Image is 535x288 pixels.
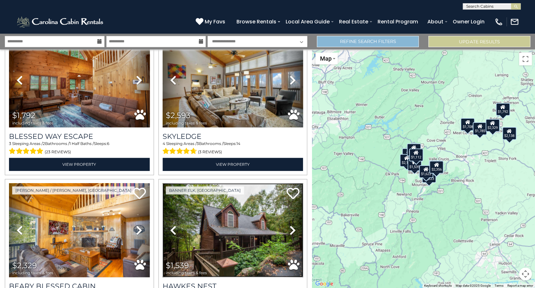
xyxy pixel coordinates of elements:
span: $2,329 [12,261,37,270]
button: Toggle fullscreen view [519,53,532,65]
a: Banner Elk, [GEOGRAPHIC_DATA] [166,186,244,194]
img: Google [314,280,335,288]
div: $2,329 [486,119,500,132]
div: $1,539 [407,158,422,171]
span: $1,539 [166,261,189,270]
span: 1 Half Baths / [69,141,94,146]
button: Keyboard shortcuts [424,284,452,288]
a: About [424,16,447,27]
a: Real Estate [336,16,371,27]
div: $1,708 [460,118,475,131]
div: Sleeping Areas / Bathrooms / Sleeps: [163,141,303,156]
img: phone-regular-white.png [494,17,503,26]
a: Report a map error [507,284,533,287]
a: Skyledge [163,132,303,141]
span: (23 reviews) [45,148,71,156]
a: Blessed Way Escape [9,132,150,141]
span: Map [320,55,331,62]
span: including taxes & fees [166,271,207,275]
span: including taxes & fees [12,121,53,125]
a: [PERSON_NAME] / [PERSON_NAME], [GEOGRAPHIC_DATA] [12,186,135,194]
span: 14 [236,141,240,146]
div: $1,622 [419,165,433,178]
img: thumbnail_163280629.jpeg [9,183,150,277]
a: Local Area Guide [282,16,333,27]
button: Map camera controls [519,267,532,280]
a: Terms (opens in new tab) [495,284,504,287]
div: $2,593 [407,143,421,156]
div: $1,792 [496,103,510,116]
img: thumbnail_163434006.jpeg [163,33,303,127]
span: 6 [107,141,109,146]
a: Add to favorites [133,187,146,201]
button: Update Results [428,36,530,47]
span: My Favs [205,18,225,26]
a: Refine Search Filters [317,36,419,47]
div: $2,177 [400,154,414,167]
img: thumbnail_163271008.jpeg [9,33,150,127]
img: White-1-2.png [16,15,105,28]
button: Change map style [315,53,338,64]
span: $2,593 [166,111,191,120]
div: $1,785 [473,122,487,135]
a: Rental Program [374,16,421,27]
span: 3 [197,141,199,146]
img: mail-regular-white.png [510,17,519,26]
a: Open this area in Google Maps (opens a new window) [314,280,335,288]
img: thumbnail_163269513.jpeg [163,183,303,277]
span: including taxes & fees [166,121,207,125]
span: $1,792 [12,111,35,120]
span: including taxes & fees [12,271,53,275]
span: 4 [163,141,165,146]
a: View Property [9,158,150,171]
a: Owner Login [450,16,488,27]
span: 2 [43,141,45,146]
a: View Property [163,158,303,171]
div: $2,356 [429,161,443,174]
span: (3 reviews) [198,148,222,156]
a: My Favs [196,18,227,26]
a: Browse Rentals [233,16,280,27]
span: 3 [9,141,11,146]
a: Add to favorites [286,187,299,201]
div: $1,112 [409,148,423,161]
span: Map data ©2025 Google [456,284,491,287]
div: $2,138 [502,127,516,140]
div: Sleeping Areas / Bathrooms / Sleeps: [9,141,150,156]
